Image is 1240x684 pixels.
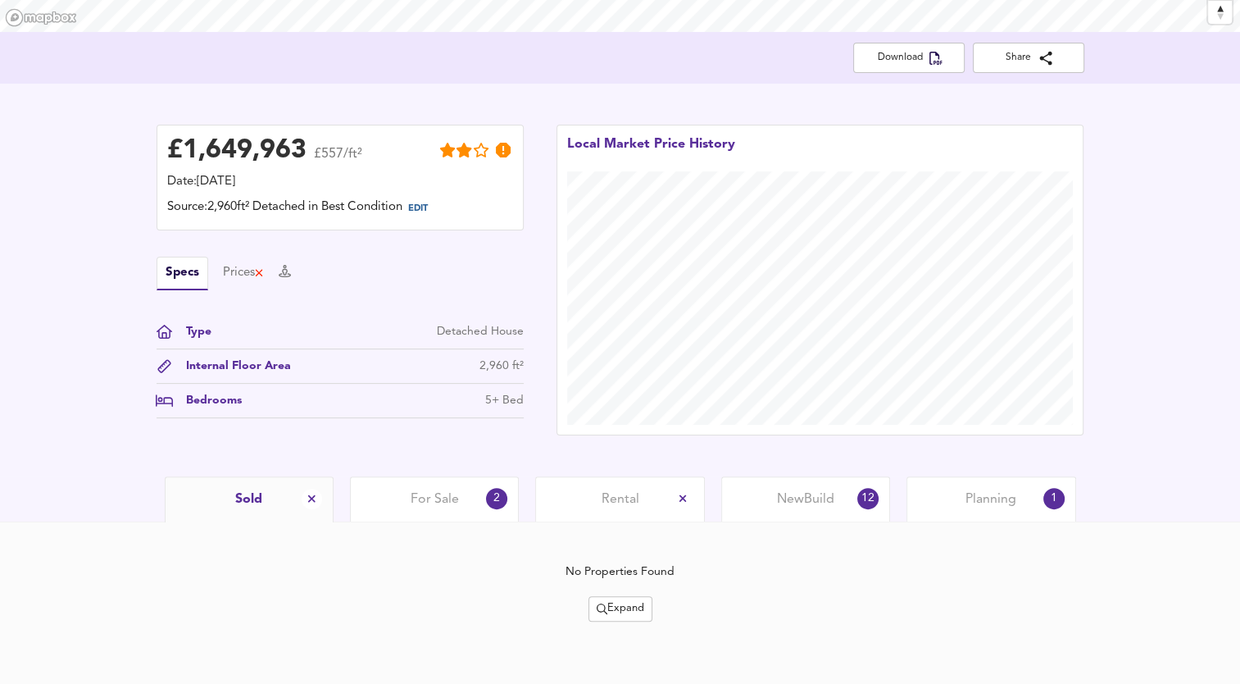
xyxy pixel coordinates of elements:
span: EDIT [408,204,428,213]
div: 2,960 ft² [479,358,524,375]
div: Bedrooms [173,392,242,409]
div: 5+ Bed [485,392,524,409]
div: No Properties Found [565,563,675,580]
span: Sold [235,490,262,508]
span: Expand [597,600,644,618]
div: Source: 2,960ft² Detached in Best Condition [167,198,513,220]
div: Type [173,323,211,340]
button: Prices [223,264,265,282]
div: 2 [486,488,507,509]
span: New Build [777,490,834,508]
span: Download [866,49,952,66]
div: Date: [DATE] [167,173,513,191]
span: Rental [602,490,639,508]
a: Mapbox homepage [5,8,77,27]
button: Download [853,43,965,73]
button: Expand [588,596,652,622]
div: Local Market Price History [567,135,735,171]
button: Share [973,43,1084,73]
div: £ 1,649,963 [167,115,306,188]
div: Detached House [437,323,524,340]
span: For Sale [411,490,459,508]
div: split button [588,596,652,622]
span: Planning [965,490,1016,508]
span: £557/ft² [314,148,362,171]
button: Specs [157,257,208,290]
div: 12 [857,488,879,509]
span: Share [986,49,1071,66]
span: Reset bearing to north [1208,1,1232,24]
div: 1 [1043,488,1065,509]
div: Internal Floor Area [173,358,291,375]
